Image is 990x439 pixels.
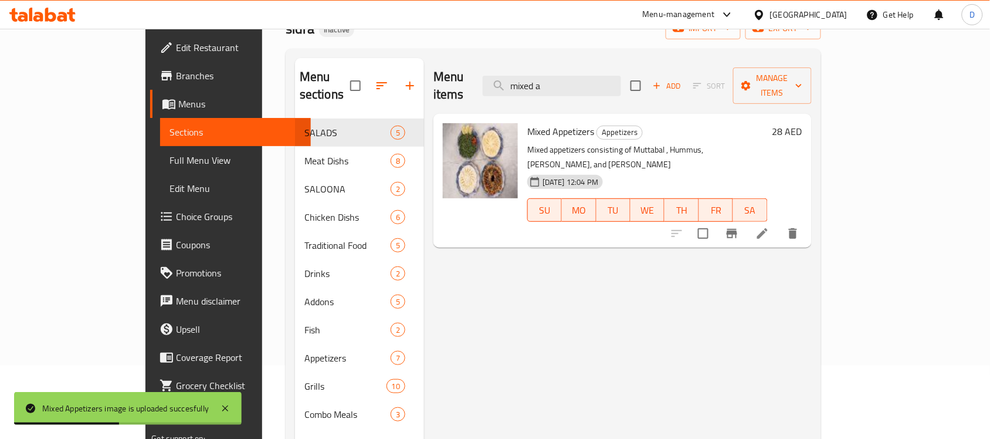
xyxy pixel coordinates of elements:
[675,21,731,36] span: import
[304,238,391,252] span: Traditional Food
[755,21,812,36] span: export
[150,315,311,343] a: Upsell
[396,72,424,100] button: Add section
[969,8,975,21] span: D
[601,202,626,219] span: TU
[304,407,391,421] span: Combo Meals
[319,25,354,35] span: Inactive
[295,119,424,147] div: SALADS5
[169,125,301,139] span: Sections
[176,379,301,393] span: Grocery Checklist
[779,219,807,248] button: delete
[295,231,424,259] div: Traditional Food5
[160,174,311,202] a: Edit Menu
[304,154,391,168] span: Meat Dishs
[176,40,301,55] span: Edit Restaurant
[742,71,802,100] span: Manage items
[295,259,424,288] div: Drinks2
[391,127,405,139] span: 5
[391,268,405,279] span: 2
[704,202,728,219] span: FR
[527,198,562,222] button: SU
[699,198,733,222] button: FR
[304,182,391,196] span: SALOONA
[176,350,301,364] span: Coverage Report
[738,202,762,219] span: SA
[300,68,350,103] h2: Menu sections
[176,266,301,280] span: Promotions
[718,219,746,248] button: Branch-specific-item
[176,69,301,83] span: Branches
[304,351,391,365] span: Appetizers
[304,379,386,393] span: Grills
[178,97,301,111] span: Menus
[596,126,643,140] div: Appetizers
[160,146,311,174] a: Full Menu View
[295,147,424,175] div: Meat Dishs8
[295,114,424,433] nav: Menu sections
[770,8,847,21] div: [GEOGRAPHIC_DATA]
[150,202,311,231] a: Choice Groups
[304,210,391,224] span: Chicken Dishs
[755,227,769,241] a: Edit menu item
[651,79,683,93] span: Add
[562,198,596,222] button: MO
[160,118,311,146] a: Sections
[295,400,424,428] div: Combo Meals3
[391,238,405,252] div: items
[150,90,311,118] a: Menus
[391,325,405,336] span: 2
[567,202,591,219] span: MO
[433,68,469,103] h2: Menu items
[304,126,391,140] span: SALADS
[733,67,812,104] button: Manage items
[176,238,301,252] span: Coupons
[176,210,301,224] span: Choice Groups
[150,259,311,287] a: Promotions
[295,203,424,231] div: Chicken Dishs6
[391,212,405,223] span: 6
[597,126,642,139] span: Appetizers
[391,409,405,420] span: 3
[538,177,603,188] span: [DATE] 12:04 PM
[391,156,405,167] span: 8
[391,353,405,364] span: 7
[343,73,368,98] span: Select all sections
[150,62,311,90] a: Branches
[169,153,301,167] span: Full Menu View
[150,287,311,315] a: Menu disclaimer
[391,295,405,309] div: items
[150,372,311,400] a: Grocery Checklist
[295,372,424,400] div: Grills10
[391,240,405,251] span: 5
[304,266,391,281] span: Drinks
[527,143,768,172] p: Mixed appetizers consisting of Muttabal , Hummus, [PERSON_NAME], and [PERSON_NAME]
[295,316,424,344] div: Fish2
[42,402,209,415] div: Mixed Appetizers image is uploaded succesfully
[169,181,301,195] span: Edit Menu
[304,323,391,337] span: Fish
[596,198,630,222] button: TU
[176,322,301,336] span: Upsell
[533,202,557,219] span: SU
[527,123,594,140] span: Mixed Appetizers
[630,198,664,222] button: WE
[295,175,424,203] div: SALOONA2
[772,123,802,140] h6: 28 AED
[483,76,621,96] input: search
[295,344,424,372] div: Appetizers7
[391,184,405,195] span: 2
[669,202,694,219] span: TH
[443,123,518,198] img: Mixed Appetizers
[691,221,716,246] span: Select to update
[664,198,699,222] button: TH
[391,296,405,308] span: 5
[295,288,424,316] div: Addons5
[643,8,715,22] div: Menu-management
[387,381,405,392] span: 10
[648,77,686,95] button: Add
[304,295,391,309] span: Addons
[635,202,660,219] span: WE
[733,198,767,222] button: SA
[391,323,405,337] div: items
